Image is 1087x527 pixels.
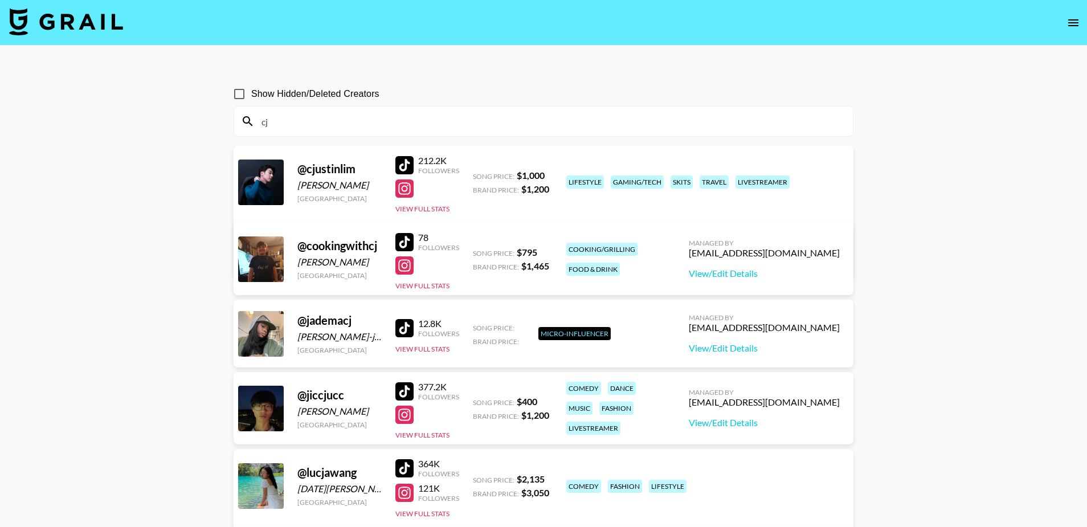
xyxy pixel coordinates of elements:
div: Followers [418,393,459,401]
div: [EMAIL_ADDRESS][DOMAIN_NAME] [689,397,840,408]
span: Show Hidden/Deleted Creators [251,87,379,101]
button: View Full Stats [395,281,449,290]
strong: $ 2,135 [517,473,545,484]
div: @ jiccjucc [297,388,382,402]
div: lifestyle [649,480,686,493]
div: 121K [418,483,459,494]
a: View/Edit Details [689,417,840,428]
span: Brand Price: [473,186,519,194]
div: [GEOGRAPHIC_DATA] [297,194,382,203]
strong: $ 1,200 [521,410,549,420]
div: Followers [418,469,459,478]
div: [EMAIL_ADDRESS][DOMAIN_NAME] [689,322,840,333]
a: View/Edit Details [689,268,840,279]
div: [PERSON_NAME] [297,256,382,268]
div: fashion [608,480,642,493]
div: food & drink [566,263,620,276]
div: lifestyle [566,175,604,189]
span: Brand Price: [473,412,519,420]
div: music [566,402,592,415]
span: Song Price: [473,172,514,181]
div: Managed By [689,388,840,397]
div: Followers [418,243,459,252]
strong: $ 1,200 [521,183,549,194]
div: cooking/grilling [566,243,638,256]
div: [GEOGRAPHIC_DATA] [297,498,382,506]
div: livestreamer [735,175,790,189]
div: fashion [599,402,634,415]
div: [PERSON_NAME] [297,406,382,417]
button: open drawer [1062,11,1085,34]
div: @ jademacj [297,313,382,328]
strong: $ 400 [517,396,537,407]
div: [DATE][PERSON_NAME] [297,483,382,495]
div: Managed By [689,313,840,322]
div: 364K [418,458,459,469]
div: Followers [418,166,459,175]
div: [GEOGRAPHIC_DATA] [297,271,382,280]
div: [EMAIL_ADDRESS][DOMAIN_NAME] [689,247,840,259]
div: comedy [566,480,601,493]
div: Followers [418,329,459,338]
div: [PERSON_NAME] [297,179,382,191]
div: 78 [418,232,459,243]
button: View Full Stats [395,431,449,439]
div: @ cookingwithcj [297,239,382,253]
a: View/Edit Details [689,342,840,354]
strong: $ 1,000 [517,170,545,181]
input: Search by User Name [255,112,846,130]
span: Brand Price: [473,337,519,346]
button: View Full Stats [395,205,449,213]
span: Song Price: [473,249,514,258]
div: gaming/tech [611,175,664,189]
span: Song Price: [473,324,514,332]
div: livestreamer [566,422,620,435]
span: Song Price: [473,398,514,407]
strong: $ 795 [517,247,537,258]
div: Micro-Influencer [538,327,611,340]
div: 12.8K [418,318,459,329]
div: Followers [418,494,459,503]
div: skits [671,175,693,189]
button: View Full Stats [395,509,449,518]
button: View Full Stats [395,345,449,353]
span: Brand Price: [473,263,519,271]
div: comedy [566,382,601,395]
div: Managed By [689,239,840,247]
span: Song Price: [473,476,514,484]
div: travel [700,175,729,189]
div: dance [608,382,636,395]
div: @ cjustinlim [297,162,382,176]
strong: $ 1,465 [521,260,549,271]
div: 212.2K [418,155,459,166]
span: Brand Price: [473,489,519,498]
div: @ lucjawang [297,465,382,480]
img: Grail Talent [9,8,123,35]
div: [PERSON_NAME]-jaja [297,331,382,342]
div: [GEOGRAPHIC_DATA] [297,420,382,429]
div: [GEOGRAPHIC_DATA] [297,346,382,354]
div: 377.2K [418,381,459,393]
strong: $ 3,050 [521,487,549,498]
